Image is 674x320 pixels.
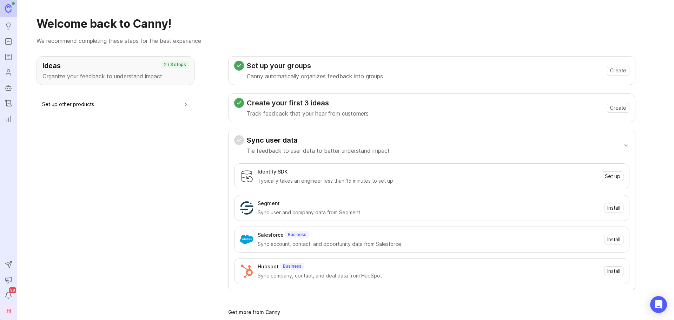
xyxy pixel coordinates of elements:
a: Reporting [2,112,15,125]
h3: Set up your groups [247,61,383,71]
h3: Sync user data [247,135,390,145]
div: Sync user dataTie feedback to user data to better understand impact [234,159,629,290]
button: Notifications [2,289,15,302]
p: We recommend completing these steps for the best experience [37,37,654,45]
button: Sync user dataTie feedback to user data to better understand impact [234,131,629,159]
div: Hubspot [258,263,279,270]
button: Install [604,235,623,244]
span: Set up [605,173,620,180]
button: Announcements [2,274,15,286]
p: Canny automatically organizes feedback into groups [247,72,383,80]
div: Sync user and company data from Segment [258,209,600,216]
p: 2 / 3 steps [164,62,186,67]
div: Segment [258,200,280,207]
p: Business [283,263,302,269]
p: Track feedback that your hear from customers [247,109,369,118]
span: Install [607,268,620,275]
button: Send to Autopilot [2,258,15,271]
p: Business [288,232,306,237]
a: Ideas [2,20,15,32]
a: Roadmaps [2,51,15,63]
img: Identify SDK [240,170,253,183]
div: Sync company, contact, and deal data from HubSpot [258,272,600,280]
img: Hubspot [240,265,253,278]
button: IdeasOrganize your feedback to understand impact2 / 3 steps [37,56,194,85]
div: Salesforce [258,231,284,239]
span: Create [610,67,626,74]
button: Set up [602,171,623,181]
span: 99 [9,287,16,293]
div: Typically takes an engineer less than 15 minutes to set up [258,177,597,185]
button: Install [604,266,623,276]
button: H [2,305,15,317]
span: Create [610,104,626,111]
img: Segment [240,201,253,215]
button: Install [604,203,623,213]
button: Set up other products [42,96,189,112]
h3: Ideas [42,61,189,71]
span: Install [607,204,620,211]
div: Sync account, contact, and opportunity data from Salesforce [258,240,600,248]
a: Changelog [2,97,15,110]
div: Get more from Canny [228,310,635,315]
button: Create [607,66,629,76]
img: Canny Home [5,4,12,12]
h1: Welcome back to Canny! [37,17,654,31]
h3: Create your first 3 ideas [247,98,369,108]
a: Users [2,66,15,79]
span: Install [607,236,620,243]
p: Tie feedback to user data to better understand impact [247,146,390,155]
p: Organize your feedback to understand impact [42,72,189,80]
button: Create [607,103,629,113]
a: Portal [2,35,15,48]
a: Autopilot [2,81,15,94]
div: Identify SDK [258,168,288,176]
div: Open Intercom Messenger [650,296,667,313]
img: Salesforce [240,233,253,246]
